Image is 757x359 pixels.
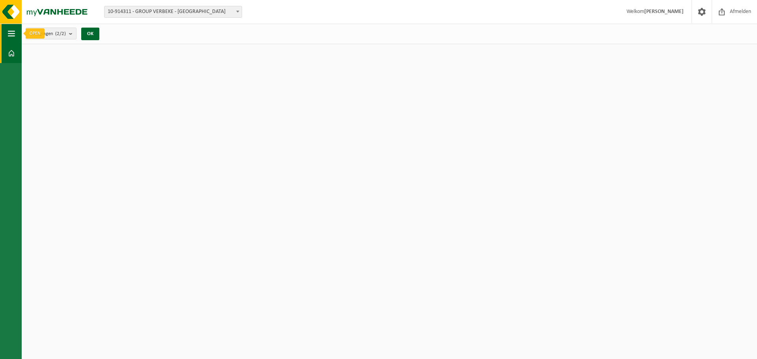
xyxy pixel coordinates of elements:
span: 10-914311 - GROUP VERBEKE - LEDEGEM [104,6,242,18]
button: Vestigingen(2/2) [26,28,76,39]
strong: [PERSON_NAME] [644,9,684,15]
span: Vestigingen [30,28,66,40]
button: OK [81,28,99,40]
count: (2/2) [55,31,66,36]
span: 10-914311 - GROUP VERBEKE - LEDEGEM [104,6,242,17]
